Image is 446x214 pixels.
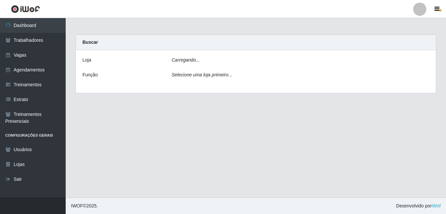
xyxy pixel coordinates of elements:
[11,5,40,13] img: CoreUI Logo
[82,57,91,64] label: Loja
[172,57,200,63] i: Carregando...
[432,203,441,208] a: iWof
[71,202,98,209] span: © 2025 .
[71,203,83,208] span: IWOF
[82,71,98,78] label: Função
[82,40,98,45] strong: Buscar
[396,202,441,209] span: Desenvolvido por
[172,72,232,77] i: Selecione uma loja primeiro...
